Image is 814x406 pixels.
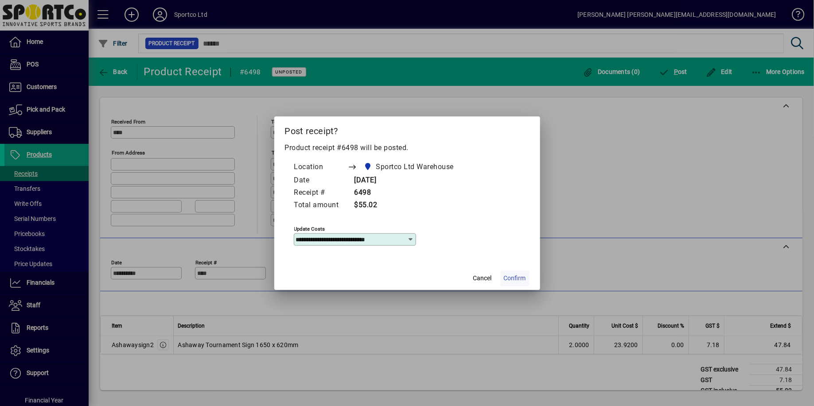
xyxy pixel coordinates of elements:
[348,174,471,187] td: [DATE]
[294,199,348,212] td: Total amount
[504,274,526,283] span: Confirm
[500,271,530,286] button: Confirm
[348,199,471,212] td: $55.02
[468,271,497,286] button: Cancel
[362,161,458,173] span: Sportco Ltd Warehouse
[294,187,348,199] td: Receipt #
[348,187,471,199] td: 6498
[294,174,348,187] td: Date
[285,143,530,153] p: Product receipt #6498 will be posted.
[294,225,325,232] mat-label: Update costs
[274,116,540,142] h2: Post receipt?
[473,274,492,283] span: Cancel
[376,162,454,172] span: Sportco Ltd Warehouse
[294,160,348,174] td: Location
